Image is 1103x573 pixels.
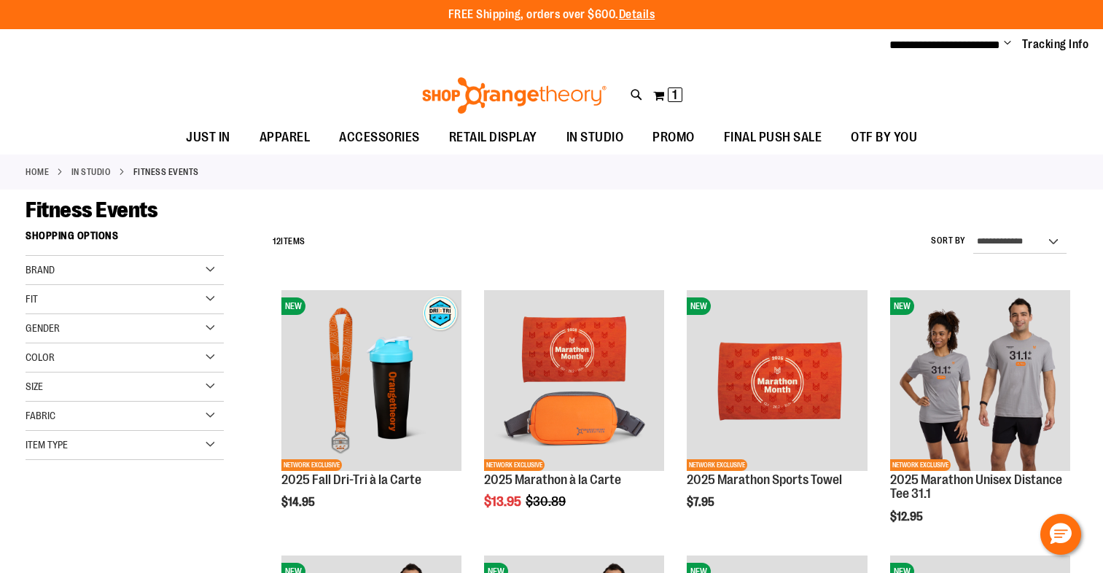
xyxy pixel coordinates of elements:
span: Color [26,351,55,363]
span: NEW [687,297,711,315]
span: $30.89 [526,494,568,509]
img: 2025 Fall Dri-Tri à la Carte [281,290,461,470]
a: 2025 Marathon Unisex Distance Tee 31.1NEWNETWORK EXCLUSIVE [890,290,1070,472]
div: product [883,283,1077,561]
img: 2025 Marathon Unisex Distance Tee 31.1 [890,290,1070,470]
span: RETAIL DISPLAY [449,121,537,154]
span: NEW [890,297,914,315]
span: NEW [281,297,305,315]
a: 2025 Marathon à la CarteNETWORK EXCLUSIVE [484,290,664,472]
span: $12.95 [890,510,925,523]
span: 1 [672,87,677,102]
a: Tracking Info [1022,36,1089,52]
a: JUST IN [171,121,245,155]
a: 2025 Marathon Sports Towel [687,472,842,487]
span: JUST IN [186,121,230,154]
img: Shop Orangetheory [420,77,609,114]
a: 2025 Fall Dri-Tri à la Carte [281,472,421,487]
span: ACCESSORIES [339,121,420,154]
span: $14.95 [281,496,317,509]
span: NETWORK EXCLUSIVE [281,459,342,471]
div: product [274,283,469,546]
span: $13.95 [484,494,523,509]
span: PROMO [652,121,695,154]
a: 2025 Marathon Unisex Distance Tee 31.1 [890,472,1062,502]
button: Hello, have a question? Let’s chat. [1040,514,1081,555]
a: OTF BY YOU [836,121,932,155]
span: Brand [26,264,55,276]
span: $7.95 [687,496,717,509]
span: FINAL PUSH SALE [724,121,822,154]
a: ACCESSORIES [324,121,434,155]
span: Fitness Events [26,198,157,222]
a: 2025 Fall Dri-Tri à la CarteNEWNETWORK EXCLUSIVE [281,290,461,472]
strong: Fitness Events [133,165,199,179]
button: Account menu [1004,37,1011,52]
a: PROMO [638,121,709,155]
div: product [679,283,874,546]
span: Fit [26,293,38,305]
img: 2025 Marathon Sports Towel [687,290,867,470]
p: FREE Shipping, orders over $600. [448,7,655,23]
span: Size [26,381,43,392]
span: NETWORK EXCLUSIVE [890,459,951,471]
a: 2025 Marathon à la Carte [484,472,621,487]
span: IN STUDIO [566,121,624,154]
a: 2025 Marathon Sports TowelNEWNETWORK EXCLUSIVE [687,290,867,472]
h2: Items [273,230,305,253]
img: 2025 Marathon à la Carte [484,290,664,470]
span: OTF BY YOU [851,121,917,154]
label: Sort By [931,235,966,247]
a: RETAIL DISPLAY [434,121,552,155]
span: Fabric [26,410,55,421]
a: APPAREL [245,121,325,155]
span: APPAREL [260,121,311,154]
a: IN STUDIO [71,165,112,179]
a: FINAL PUSH SALE [709,121,837,155]
a: Home [26,165,49,179]
span: NETWORK EXCLUSIVE [484,459,545,471]
span: Gender [26,322,60,334]
strong: Shopping Options [26,223,224,256]
span: 12 [273,236,281,246]
span: NETWORK EXCLUSIVE [687,459,747,471]
span: Item Type [26,439,68,451]
a: IN STUDIO [552,121,639,154]
a: Details [619,8,655,21]
div: product [477,283,671,546]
